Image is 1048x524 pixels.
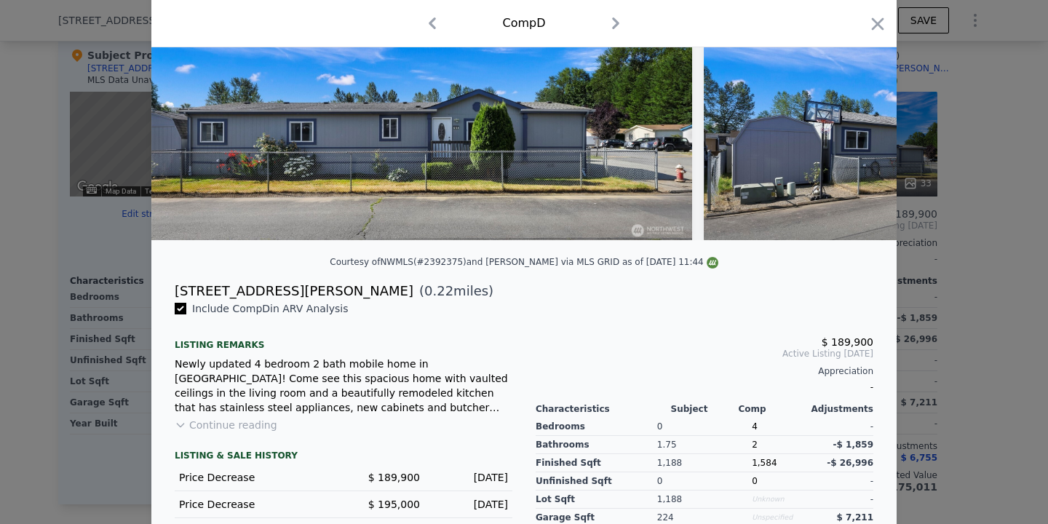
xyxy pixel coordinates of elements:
span: $ 195,000 [368,499,420,510]
span: -$ 26,996 [827,458,873,468]
span: $ 7,211 [837,512,873,523]
div: Bedrooms [536,418,657,436]
span: ( miles) [413,281,493,301]
span: Include Comp D in ARV Analysis [186,303,354,314]
div: [DATE] [432,470,508,485]
div: Characteristics [536,403,671,415]
div: 1,188 [657,491,752,509]
span: -$ 1,859 [833,440,873,450]
div: - [813,418,873,436]
div: - [813,472,873,491]
div: Appreciation [536,365,873,377]
div: - [813,491,873,509]
div: Comp [738,403,806,415]
span: 0 [752,476,758,486]
div: Subject [671,403,739,415]
div: 1.75 [657,436,752,454]
div: Unknown [752,491,812,509]
div: 0 [657,472,752,491]
div: Lot Sqft [536,491,657,509]
div: 1,188 [657,454,752,472]
div: [DATE] [432,497,508,512]
div: Comp D [502,15,545,32]
div: Bathrooms [536,436,657,454]
div: Price Decrease [179,470,332,485]
div: Finished Sqft [536,454,657,472]
div: Unfinished Sqft [536,472,657,491]
span: 0.22 [424,283,453,298]
span: $ 189,900 [368,472,420,483]
div: Adjustments [806,403,873,415]
div: 0 [657,418,752,436]
span: Active Listing [DATE] [536,348,873,360]
div: 2 [752,436,812,454]
div: Newly updated 4 bedroom 2 bath mobile home in [GEOGRAPHIC_DATA]! Come see this spacious home with... [175,357,512,415]
button: Continue reading [175,418,277,432]
span: 4 [752,421,758,432]
span: $ 189,900 [822,336,873,348]
img: NWMLS Logo [707,257,718,269]
div: Listing remarks [175,327,512,351]
span: 1,584 [752,458,777,468]
div: [STREET_ADDRESS][PERSON_NAME] [175,281,413,301]
div: Courtesy of NWMLS (#2392375) and [PERSON_NAME] via MLS GRID as of [DATE] 11:44 [330,257,718,267]
div: LISTING & SALE HISTORY [175,450,512,464]
div: - [536,377,873,397]
div: Price Decrease [179,497,332,512]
